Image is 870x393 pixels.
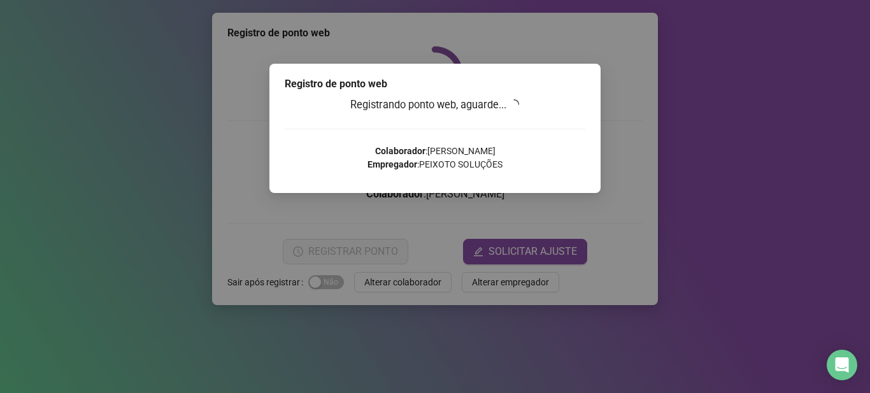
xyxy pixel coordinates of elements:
[375,146,425,156] strong: Colaborador
[509,99,519,110] span: loading
[285,145,585,171] p: : [PERSON_NAME] : PEIXOTO SOLUÇÕES
[367,159,417,169] strong: Empregador
[827,350,857,380] div: Open Intercom Messenger
[285,76,585,92] div: Registro de ponto web
[285,97,585,113] h3: Registrando ponto web, aguarde...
